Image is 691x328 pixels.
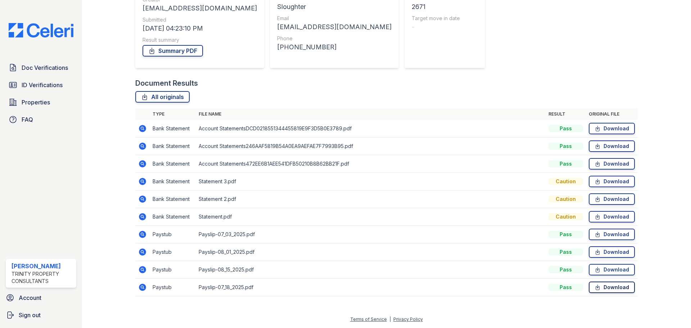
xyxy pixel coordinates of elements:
[548,160,583,167] div: Pass
[135,78,198,88] div: Document Results
[589,211,635,223] a: Download
[12,270,73,285] div: Trinity Property Consultants
[546,108,586,120] th: Result
[22,115,33,124] span: FAQ
[22,98,50,107] span: Properties
[548,213,583,220] div: Caution
[143,16,257,23] div: Submitted
[548,178,583,185] div: Caution
[150,226,196,243] td: Paystub
[196,279,546,296] td: Payslip-07_18_2025.pdf
[150,155,196,173] td: Bank Statement
[589,264,635,275] a: Download
[277,2,392,12] div: Sloughter
[412,2,465,12] div: 2671
[589,193,635,205] a: Download
[393,316,423,322] a: Privacy Policy
[6,60,76,75] a: Doc Verifications
[150,108,196,120] th: Type
[196,190,546,208] td: Statement 2.pdf
[589,123,635,134] a: Download
[6,112,76,127] a: FAQ
[135,91,190,103] a: All originals
[150,138,196,155] td: Bank Statement
[143,36,257,44] div: Result summary
[589,176,635,187] a: Download
[277,15,392,22] div: Email
[589,246,635,258] a: Download
[150,173,196,190] td: Bank Statement
[548,125,583,132] div: Pass
[143,45,203,57] a: Summary PDF
[196,226,546,243] td: Payslip-07_03_2025.pdf
[6,78,76,92] a: ID Verifications
[548,284,583,291] div: Pass
[196,155,546,173] td: Account Statements472EE6B1AEE541DFB50210B8B62BB21F.pdf
[548,266,583,273] div: Pass
[586,108,638,120] th: Original file
[412,22,465,32] div: -
[150,120,196,138] td: Bank Statement
[196,208,546,226] td: Statement.pdf
[548,143,583,150] div: Pass
[150,190,196,208] td: Bank Statement
[589,282,635,293] a: Download
[589,229,635,240] a: Download
[277,42,392,52] div: [PHONE_NUMBER]
[196,120,546,138] td: Account StatementsDCD0218551344455819E9F3D5B0E3789.pdf
[196,261,546,279] td: Payslip-08_15_2025.pdf
[150,208,196,226] td: Bank Statement
[3,308,79,322] a: Sign out
[3,23,79,37] img: CE_Logo_Blue-a8612792a0a2168367f1c8372b55b34899dd931a85d93a1a3d3e32e68fde9ad4.png
[143,23,257,33] div: [DATE] 04:23:10 PM
[150,261,196,279] td: Paystub
[22,63,68,72] span: Doc Verifications
[196,243,546,261] td: Payslip-08_01_2025.pdf
[389,316,391,322] div: |
[19,311,41,319] span: Sign out
[19,293,41,302] span: Account
[12,262,73,270] div: [PERSON_NAME]
[589,140,635,152] a: Download
[196,108,546,120] th: File name
[143,3,257,13] div: [EMAIL_ADDRESS][DOMAIN_NAME]
[548,248,583,256] div: Pass
[277,22,392,32] div: [EMAIL_ADDRESS][DOMAIN_NAME]
[548,196,583,203] div: Caution
[412,15,465,22] div: Target move in date
[6,95,76,109] a: Properties
[150,243,196,261] td: Paystub
[3,291,79,305] a: Account
[589,158,635,170] a: Download
[22,81,63,89] span: ID Verifications
[548,231,583,238] div: Pass
[277,35,392,42] div: Phone
[350,316,387,322] a: Terms of Service
[196,173,546,190] td: Statement 3.pdf
[196,138,546,155] td: Account Statements246AAF5819B54A0EA9AEFAE7F7993B95.pdf
[150,279,196,296] td: Paystub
